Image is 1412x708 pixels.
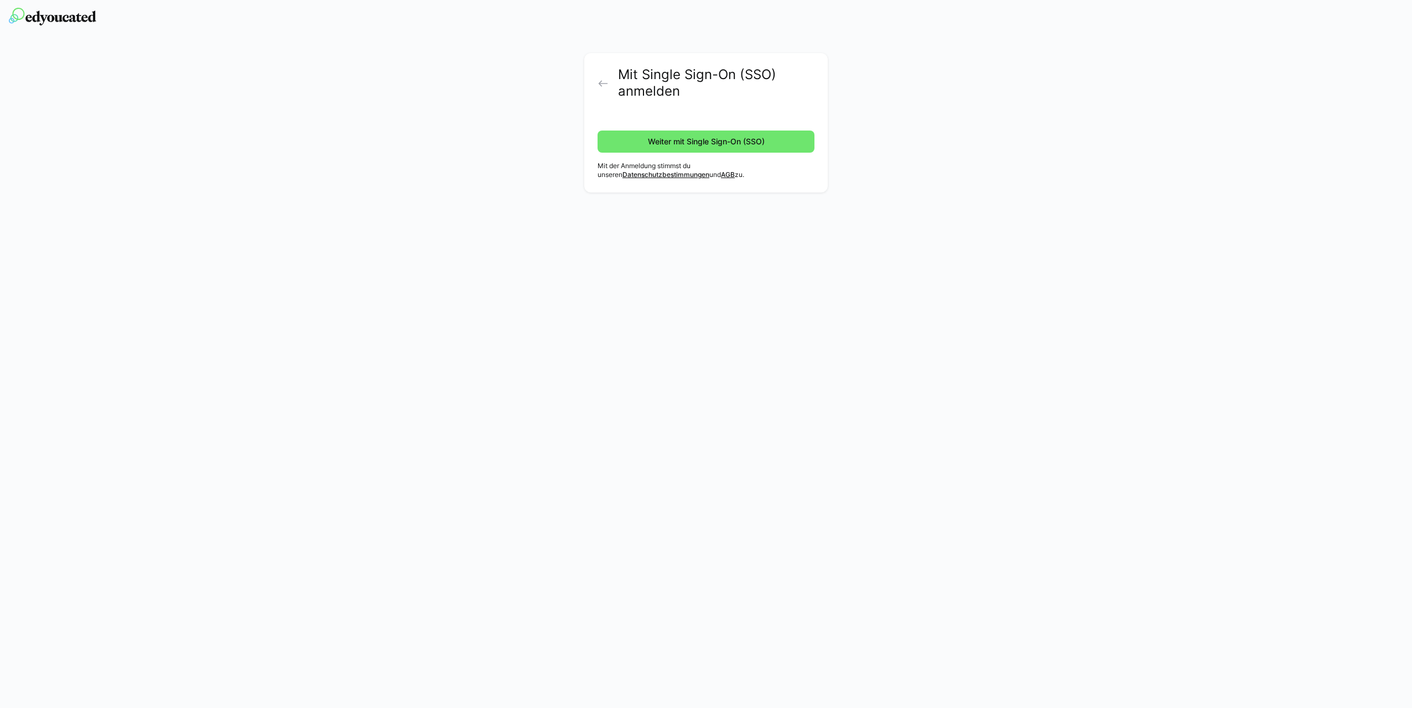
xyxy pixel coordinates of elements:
button: Weiter mit Single Sign-On (SSO) [598,131,814,153]
span: Weiter mit Single Sign-On (SSO) [646,136,766,147]
a: AGB [721,170,735,179]
img: edyoucated [9,8,96,25]
a: Datenschutzbestimmungen [622,170,709,179]
p: Mit der Anmeldung stimmst du unseren und zu. [598,162,814,179]
h2: Mit Single Sign-On (SSO) anmelden [618,66,814,100]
